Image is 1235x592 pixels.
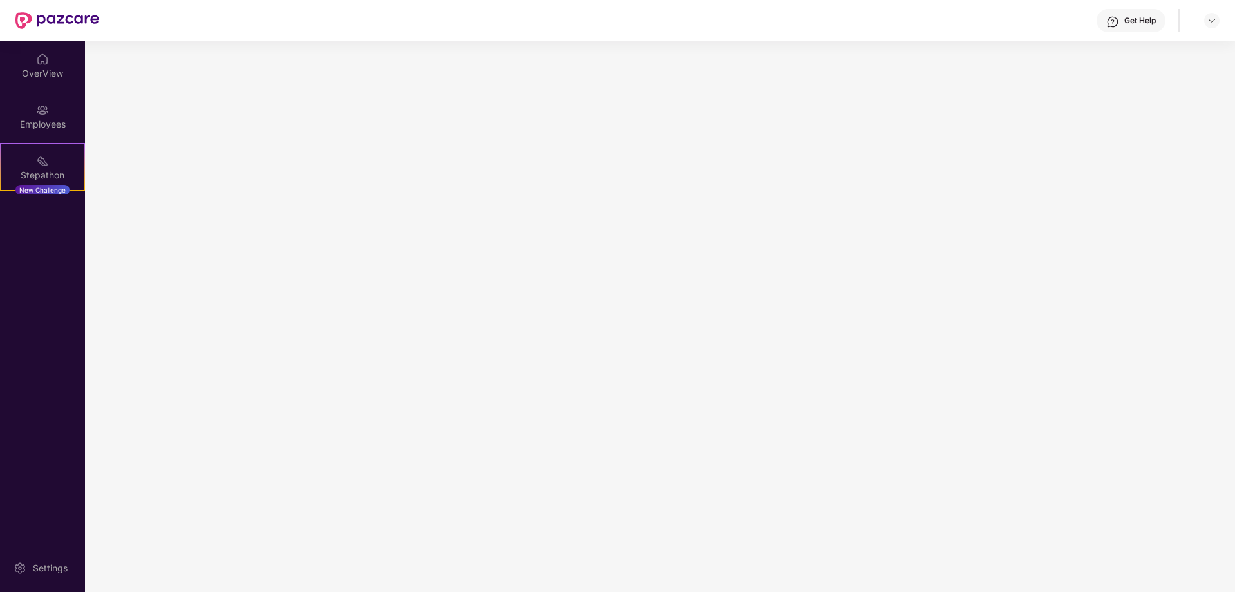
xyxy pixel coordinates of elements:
img: svg+xml;base64,PHN2ZyBpZD0iU2V0dGluZy0yMHgyMCIgeG1sbnM9Imh0dHA6Ly93d3cudzMub3JnLzIwMDAvc3ZnIiB3aW... [14,562,26,575]
img: svg+xml;base64,PHN2ZyBpZD0iRHJvcGRvd24tMzJ4MzIiIHhtbG5zPSJodHRwOi8vd3d3LnczLm9yZy8yMDAwL3N2ZyIgd2... [1207,15,1217,26]
div: Stepathon [1,169,84,182]
img: svg+xml;base64,PHN2ZyBpZD0iSGVscC0zMngzMiIgeG1sbnM9Imh0dHA6Ly93d3cudzMub3JnLzIwMDAvc3ZnIiB3aWR0aD... [1106,15,1119,28]
div: Get Help [1124,15,1156,26]
img: svg+xml;base64,PHN2ZyB4bWxucz0iaHR0cDovL3d3dy53My5vcmcvMjAwMC9zdmciIHdpZHRoPSIyMSIgaGVpZ2h0PSIyMC... [36,155,49,167]
img: svg+xml;base64,PHN2ZyBpZD0iRW1wbG95ZWVzIiB4bWxucz0iaHR0cDovL3d3dy53My5vcmcvMjAwMC9zdmciIHdpZHRoPS... [36,104,49,117]
div: New Challenge [15,185,70,195]
div: Settings [29,562,71,575]
img: New Pazcare Logo [15,12,99,29]
img: svg+xml;base64,PHN2ZyBpZD0iSG9tZSIgeG1sbnM9Imh0dHA6Ly93d3cudzMub3JnLzIwMDAvc3ZnIiB3aWR0aD0iMjAiIG... [36,53,49,66]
